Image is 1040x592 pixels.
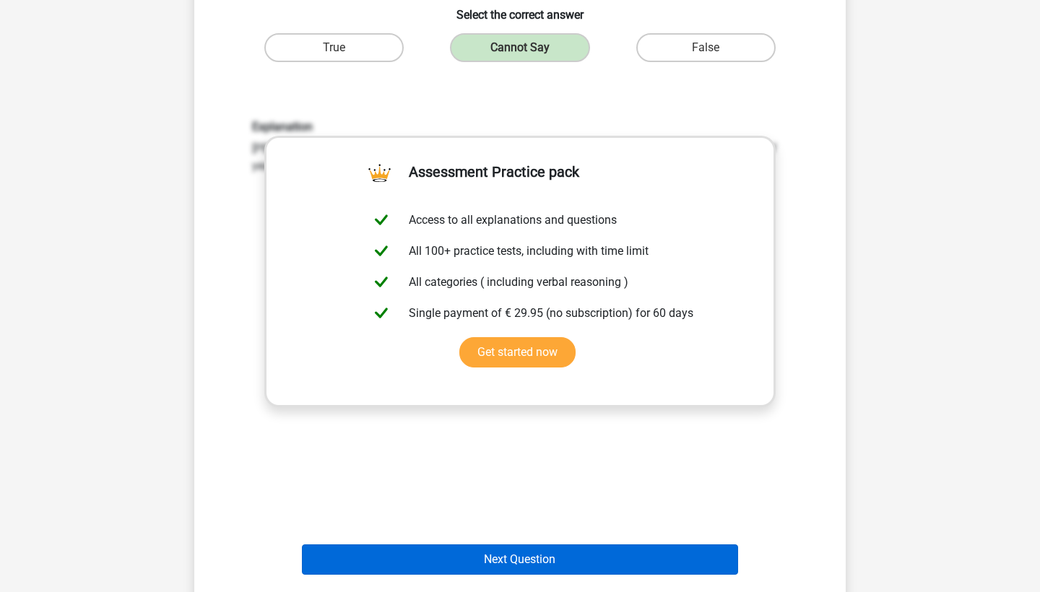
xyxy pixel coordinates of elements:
[636,33,776,62] label: False
[302,544,739,575] button: Next Question
[450,33,589,62] label: Cannot Say
[252,120,788,134] h6: Explanation
[264,33,404,62] label: True
[241,120,799,174] div: [PERSON_NAME] argues that it is not plausible that the ability to read and write evolved over mil...
[459,337,576,367] a: Get started now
